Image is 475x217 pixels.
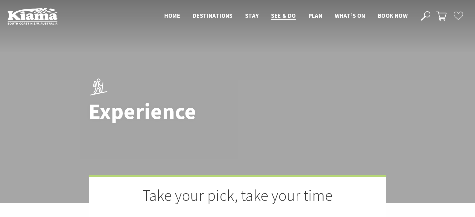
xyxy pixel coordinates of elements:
[7,7,57,25] img: Kiama Logo
[245,12,259,19] span: Stay
[121,186,355,207] h2: Take your pick, take your time
[158,11,414,21] nav: Main Menu
[335,12,365,19] span: What’s On
[309,12,323,19] span: Plan
[89,100,265,124] h1: Experience
[378,12,408,19] span: Book now
[193,12,233,19] span: Destinations
[271,12,296,19] span: See & Do
[164,12,180,19] span: Home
